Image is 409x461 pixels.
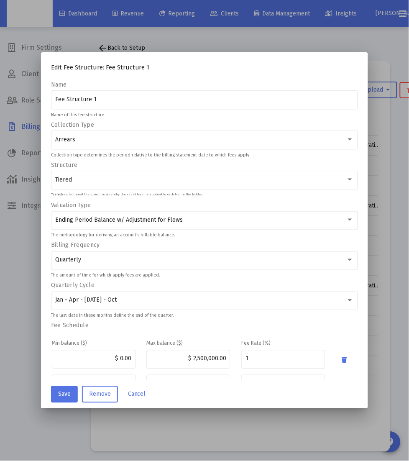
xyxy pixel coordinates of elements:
[82,386,118,403] button: Remove
[151,356,226,362] input: Max (blank for unlimited)
[52,339,146,348] th: Min balance ($)
[55,256,81,264] span: Quarterly
[246,356,321,362] input: Rate (percentage)
[51,233,175,238] mat-hint: The methodology for deriving an account's billable balance.
[55,176,72,183] span: Tiered
[241,339,335,348] th: Fee Rate (%)
[55,216,183,223] span: Ending Period Balance w/ Adjustment for Flows
[51,193,203,197] p: is a laddered fee structure whereby the asset level is applied to each tier in the ladder.
[51,282,95,289] label: Quarterly Cycle
[55,96,353,103] input: e.g., Standard Fee
[146,339,240,348] th: Max balance ($)
[51,161,78,169] label: Structure
[51,62,358,72] h4: Edit Fee Structure: Fee Structure 1
[51,313,174,318] mat-hint: The last date in these months define the end of the quarter.
[51,121,94,128] label: Collection Type
[51,273,160,278] mat-hint: The amount of time for which apply fees are applied.
[56,356,131,362] input: Min (required)
[51,202,91,209] label: Valuation Type
[89,391,111,398] span: Remove
[121,386,153,403] button: Cancel
[51,386,78,403] button: Save
[51,153,251,158] mat-hint: Collection type determines the period relative to the billing statement date to which fees apply.
[51,242,100,249] label: Billing Frequency
[51,192,62,196] b: Tiered
[51,322,89,329] label: Fee Schedule
[55,136,75,143] span: Arrears
[128,391,146,398] span: Cancel
[51,81,67,88] label: Name
[55,297,117,304] span: Jan - Apr - [DATE] - Oct
[51,113,104,118] mat-hint: Name of this fee structure
[58,391,71,398] span: Save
